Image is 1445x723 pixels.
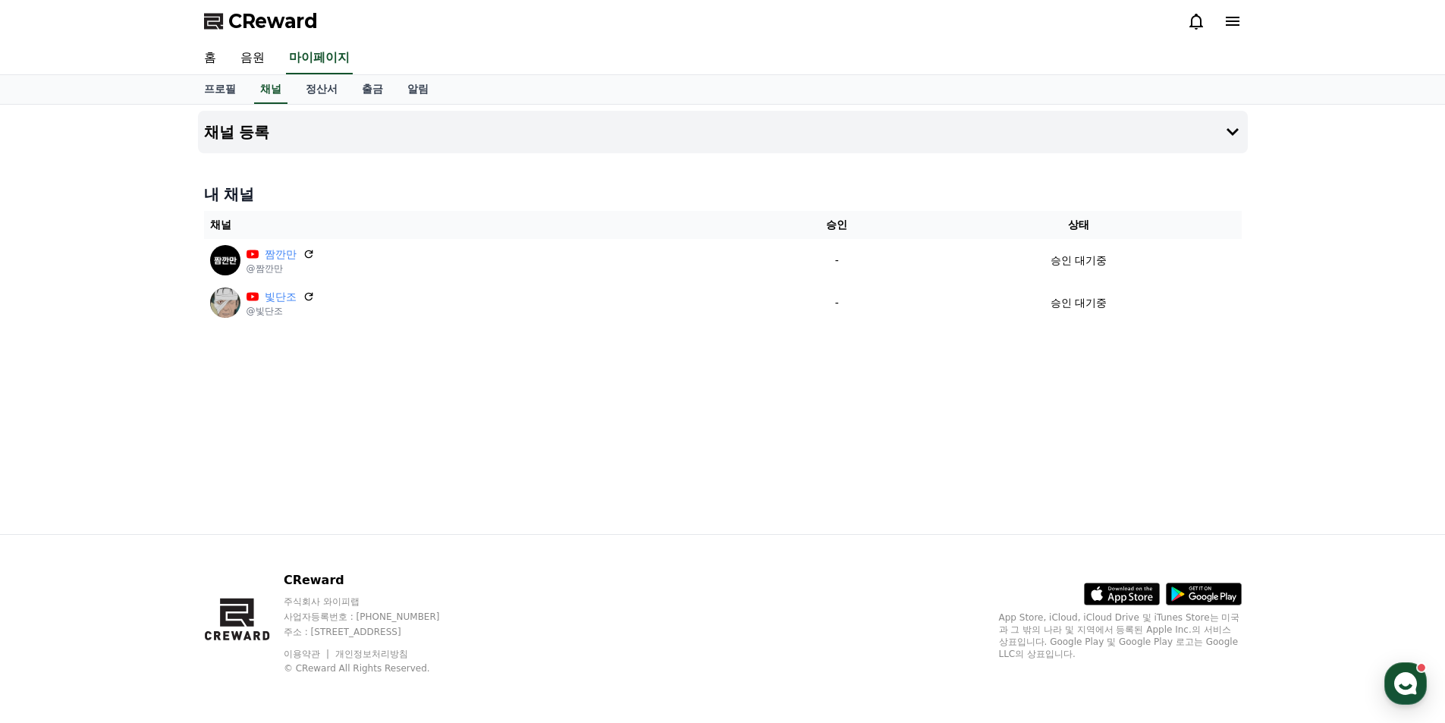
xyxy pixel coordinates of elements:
p: 승인 대기중 [1051,295,1107,311]
button: 채널 등록 [198,111,1248,153]
p: - [764,295,910,311]
a: CReward [204,9,318,33]
a: 음원 [228,42,277,74]
a: 정산서 [294,75,350,104]
a: 프로필 [192,75,248,104]
a: 출금 [350,75,395,104]
th: 채널 [204,211,758,239]
p: App Store, iCloud, iCloud Drive 및 iTunes Store는 미국과 그 밖의 나라 및 지역에서 등록된 Apple Inc.의 서비스 상표입니다. Goo... [999,611,1242,660]
a: 마이페이지 [286,42,353,74]
a: 빛단조 [265,289,297,305]
p: 승인 대기중 [1051,253,1107,269]
p: 주소 : [STREET_ADDRESS] [284,626,469,638]
span: CReward [228,9,318,33]
p: - [764,253,910,269]
th: 상태 [916,211,1242,239]
a: 채널 [254,75,287,104]
a: 이용약관 [284,649,331,659]
a: 알림 [395,75,441,104]
a: 개인정보처리방침 [335,649,408,659]
img: 빛단조 [210,288,240,318]
p: @짬깐만 [247,262,315,275]
a: 홈 [192,42,228,74]
h4: 내 채널 [204,184,1242,205]
p: CReward [284,571,469,589]
p: 주식회사 와이피랩 [284,596,469,608]
p: © CReward All Rights Reserved. [284,662,469,674]
p: @빛단조 [247,305,315,317]
img: 짬깐만 [210,245,240,275]
h4: 채널 등록 [204,124,270,140]
p: 사업자등록번호 : [PHONE_NUMBER] [284,611,469,623]
th: 승인 [758,211,916,239]
a: 짬깐만 [265,247,297,262]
